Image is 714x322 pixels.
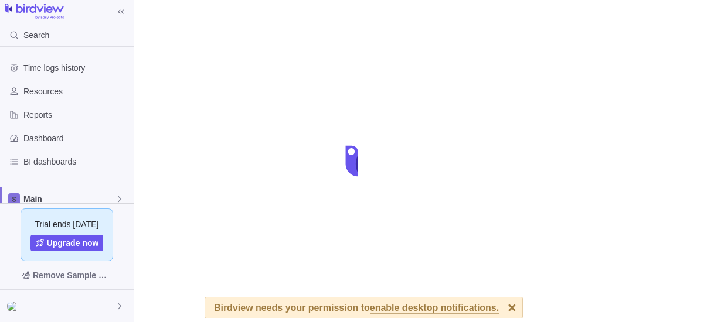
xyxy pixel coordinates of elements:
span: Time logs history [23,62,129,74]
span: Search [23,29,49,41]
div: loading [334,138,380,184]
div: Tudor Vlas [7,299,21,313]
div: Birdview needs your permission to [214,297,499,318]
span: BI dashboards [23,156,129,167]
span: Main [23,193,115,205]
span: Remove Sample Data [9,266,124,285]
span: Trial ends [DATE] [35,218,99,230]
span: Dashboard [23,132,129,144]
a: Upgrade now [30,235,104,251]
span: Reports [23,109,129,121]
img: logo [5,4,64,20]
img: Show [7,302,21,311]
span: Resources [23,85,129,97]
span: Remove Sample Data [33,268,113,282]
span: Upgrade now [47,237,99,249]
span: enable desktop notifications. [370,303,499,314]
